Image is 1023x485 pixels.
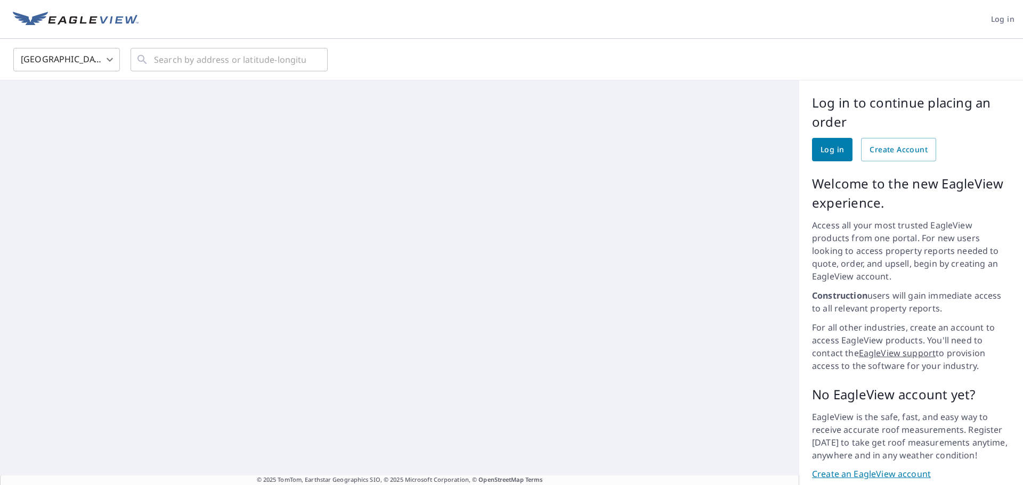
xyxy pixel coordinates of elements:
strong: Construction [812,290,867,301]
a: Create an EagleView account [812,468,1010,480]
a: OpenStreetMap [478,475,523,483]
p: For all other industries, create an account to access EagleView products. You'll need to contact ... [812,321,1010,372]
p: users will gain immediate access to all relevant property reports. [812,289,1010,315]
span: Log in [821,143,844,157]
p: EagleView is the safe, fast, and easy way to receive accurate roof measurements. Register [DATE] ... [812,410,1010,462]
p: Welcome to the new EagleView experience. [812,174,1010,212]
a: Create Account [861,138,936,161]
p: Access all your most trusted EagleView products from one portal. For new users looking to access ... [812,219,1010,283]
p: No EagleView account yet? [812,385,1010,404]
div: [GEOGRAPHIC_DATA] [13,45,120,75]
a: Terms [525,475,543,483]
span: © 2025 TomTom, Earthstar Geographics SIO, © 2025 Microsoft Corporation, © [257,475,543,484]
span: Create Account [870,143,928,157]
a: EagleView support [859,347,936,359]
span: Log in [991,13,1014,26]
p: Log in to continue placing an order [812,93,1010,131]
input: Search by address or latitude-longitude [154,45,306,75]
img: EV Logo [13,12,139,28]
a: Log in [812,138,852,161]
